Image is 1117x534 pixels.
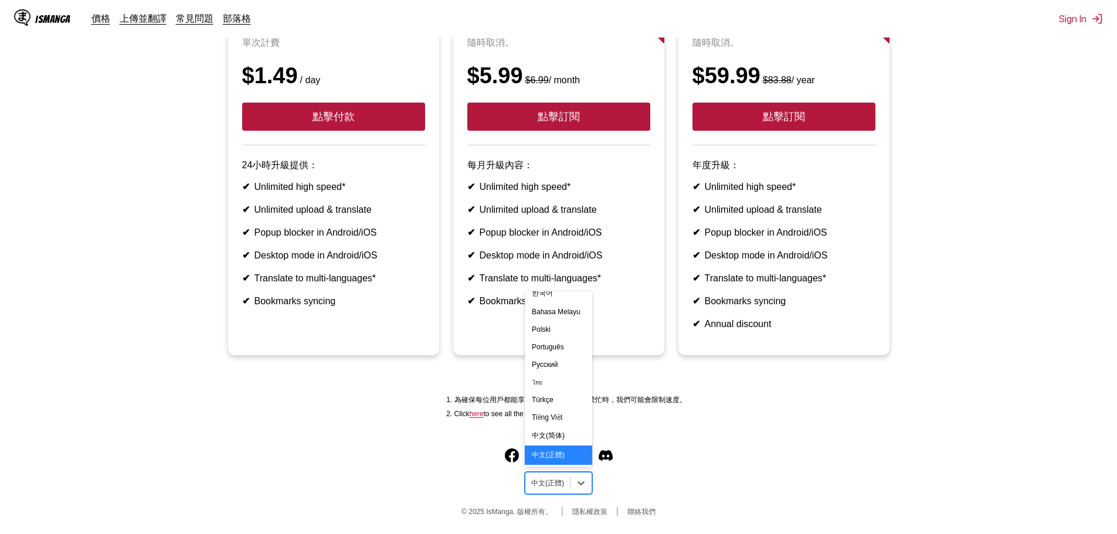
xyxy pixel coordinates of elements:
[525,426,592,445] div: 中文(简体)
[454,395,687,405] li: 為確保每位用戶都能享有最佳品質，伺服器繁忙時，我們可能會限制速度。
[242,227,425,238] li: Popup blocker in Android/iOS
[467,227,650,238] li: Popup blocker in Android/iOS
[692,250,700,260] b: ✔
[223,12,251,24] a: 部落格
[599,448,613,462] a: Discord
[692,182,700,192] b: ✔
[627,507,656,517] a: 聯絡我們
[120,12,167,24] a: 上傳並翻譯
[467,205,475,215] b: ✔
[1091,13,1103,25] img: Sign out
[572,507,607,517] a: 隱私權政策
[692,103,875,131] button: 點擊訂閱
[242,63,425,89] div: $1.49
[760,75,815,85] small: / year
[461,507,552,517] span: © 2025 IsManga. 版權所有。
[242,273,250,283] b: ✔
[14,9,30,26] img: IsManga Logo
[525,303,592,321] div: Bahasa Melayu
[525,75,549,85] s: $6.99
[298,75,321,85] small: / day
[470,410,484,418] a: Available languages
[525,445,592,465] div: 中文(正體)
[35,13,70,25] div: IsManga
[531,479,533,487] input: Select language
[692,181,875,192] li: Unlimited high speed*
[467,273,475,283] b: ✔
[467,250,475,260] b: ✔
[242,159,425,172] p: 24小時升級提供：
[242,182,250,192] b: ✔
[467,204,650,215] li: Unlimited upload & translate
[467,103,650,131] button: 點擊訂閱
[525,409,592,426] div: Tiếng Việt
[91,12,110,24] a: 價格
[242,204,425,215] li: Unlimited upload & translate
[692,205,700,215] b: ✔
[1059,13,1103,25] button: Sign In
[467,296,475,306] b: ✔
[692,204,875,215] li: Unlimited upload & translate
[454,410,687,418] li: Click to see all the available languages
[525,321,592,338] div: Polski
[525,391,592,409] div: Türkçe
[242,205,250,215] b: ✔
[242,296,250,306] b: ✔
[176,12,213,24] a: 常見問題
[242,227,250,237] b: ✔
[242,273,425,284] li: Translate to multi-languages*
[692,295,875,307] li: Bookmarks syncing
[505,448,519,462] a: Facebook
[599,448,613,462] img: IsManga Discord
[525,356,592,373] div: Русский
[692,63,875,89] div: $59.99
[467,63,650,89] div: $5.99
[467,227,475,237] b: ✔
[692,273,700,283] b: ✔
[467,273,650,284] li: Translate to multi-languages*
[692,227,700,237] b: ✔
[692,296,700,306] b: ✔
[242,250,250,260] b: ✔
[523,75,580,85] small: / month
[14,9,91,28] a: IsManga LogoIsManga
[242,250,425,261] li: Desktop mode in Android/iOS
[692,318,875,329] li: Annual discount
[525,338,592,356] div: Português
[525,284,592,303] div: 한국어
[467,250,650,261] li: Desktop mode in Android/iOS
[525,373,592,391] div: ไทย
[467,181,650,192] li: Unlimited high speed*
[692,250,875,261] li: Desktop mode in Android/iOS
[242,103,425,131] button: 點擊付款
[692,273,875,284] li: Translate to multi-languages*
[692,227,875,238] li: Popup blocker in Android/iOS
[692,159,875,172] p: 年度升級：
[692,319,700,329] b: ✔
[505,448,519,462] img: IsManga Facebook
[242,295,425,307] li: Bookmarks syncing
[692,37,875,49] p: 隨時取消。
[763,75,792,85] s: $83.88
[467,295,650,307] li: Bookmarks syncing
[467,37,650,49] p: 隨時取消。
[467,159,650,172] p: 每月升級內容：
[242,37,425,49] p: 單次計費
[242,181,425,192] li: Unlimited high speed*
[467,182,475,192] b: ✔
